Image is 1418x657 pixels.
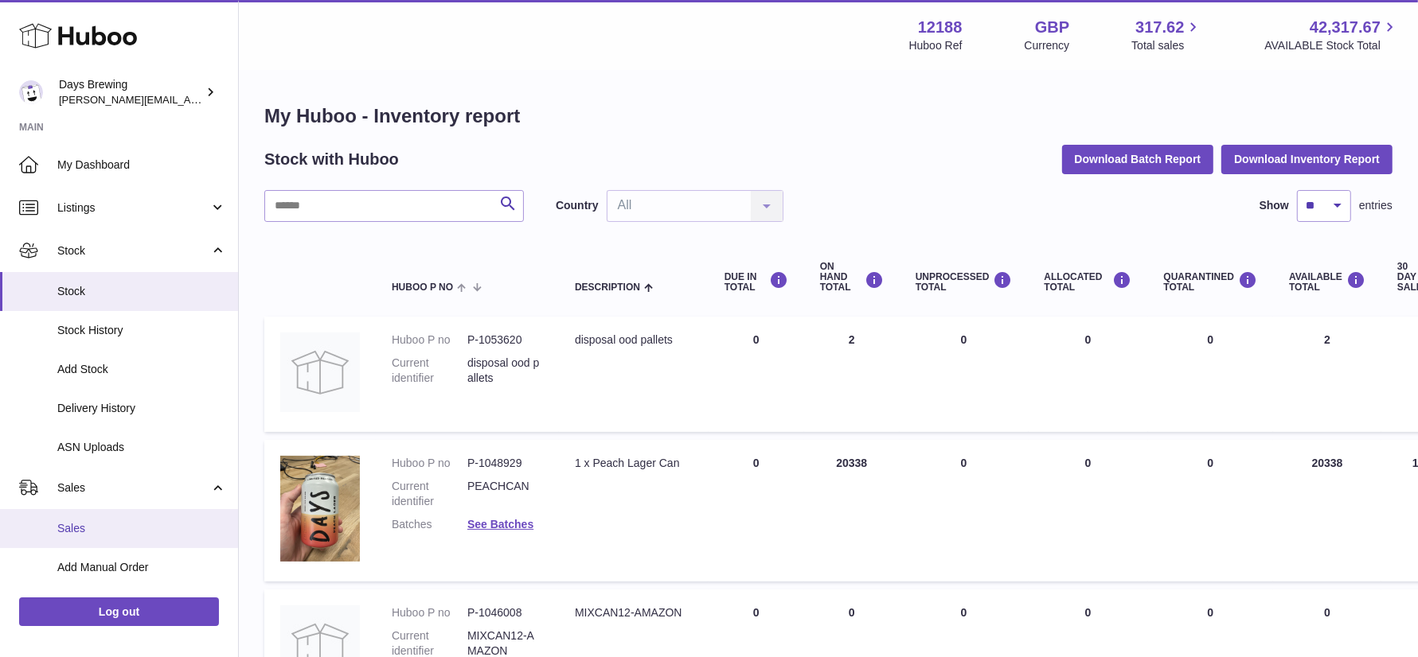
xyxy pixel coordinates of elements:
[57,323,226,338] span: Stock History
[1264,17,1399,53] a: 42,317.67 AVAILABLE Stock Total
[918,17,963,38] strong: 12188
[1221,145,1393,173] button: Download Inventory Report
[392,479,467,509] dt: Current identifier
[467,479,543,509] dd: PEACHCAN
[1025,38,1070,53] div: Currency
[1131,38,1202,53] span: Total sales
[57,200,209,216] span: Listings
[57,480,209,496] span: Sales
[1289,271,1365,293] div: AVAILABLE Total
[804,317,900,432] td: 2
[467,356,543,386] dd: disposal ood pallets
[575,282,640,293] span: Description
[1264,38,1399,53] span: AVAILABLE Stock Total
[19,80,43,104] img: greg@daysbrewing.com
[57,440,226,455] span: ASN Uploads
[575,605,693,620] div: MIXCAN12-AMAZON
[57,362,226,377] span: Add Stock
[57,560,226,575] span: Add Manual Order
[392,605,467,620] dt: Huboo P no
[1045,271,1132,293] div: ALLOCATED Total
[709,440,804,581] td: 0
[575,332,693,348] div: disposal ood pallets
[916,271,1013,293] div: UNPROCESSED Total
[1207,457,1213,469] span: 0
[1310,17,1381,38] span: 42,317.67
[804,440,900,581] td: 20338
[467,332,543,348] dd: P-1053620
[1029,440,1148,581] td: 0
[909,38,963,53] div: Huboo Ref
[467,605,543,620] dd: P-1046008
[1359,198,1393,213] span: entries
[1131,17,1202,53] a: 317.62 Total sales
[57,401,226,416] span: Delivery History
[19,597,219,626] a: Log out
[392,517,467,532] dt: Batches
[280,332,360,412] img: product image
[1207,333,1213,346] span: 0
[57,243,209,259] span: Stock
[1207,606,1213,619] span: 0
[575,456,693,471] div: 1 x Peach Lager Can
[467,518,533,531] a: See Batches
[1164,271,1258,293] div: QUARANTINED Total
[1273,440,1381,581] td: 20338
[57,521,226,536] span: Sales
[392,282,453,293] span: Huboo P no
[264,149,399,170] h2: Stock with Huboo
[1260,198,1289,213] label: Show
[392,456,467,471] dt: Huboo P no
[725,271,788,293] div: DUE IN TOTAL
[392,356,467,386] dt: Current identifier
[392,332,467,348] dt: Huboo P no
[264,103,1393,129] h1: My Huboo - Inventory report
[59,77,202,107] div: Days Brewing
[1062,145,1214,173] button: Download Batch Report
[1273,317,1381,432] td: 2
[900,440,1029,581] td: 0
[1029,317,1148,432] td: 0
[900,317,1029,432] td: 0
[57,284,226,299] span: Stock
[57,157,226,173] span: My Dashboard
[467,456,543,471] dd: P-1048929
[820,262,884,294] div: ON HAND Total
[1135,17,1184,38] span: 317.62
[709,317,804,432] td: 0
[1035,17,1069,38] strong: GBP
[280,456,360,562] img: product image
[59,93,319,106] span: [PERSON_NAME][EMAIL_ADDRESS][DOMAIN_NAME]
[556,198,599,213] label: Country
